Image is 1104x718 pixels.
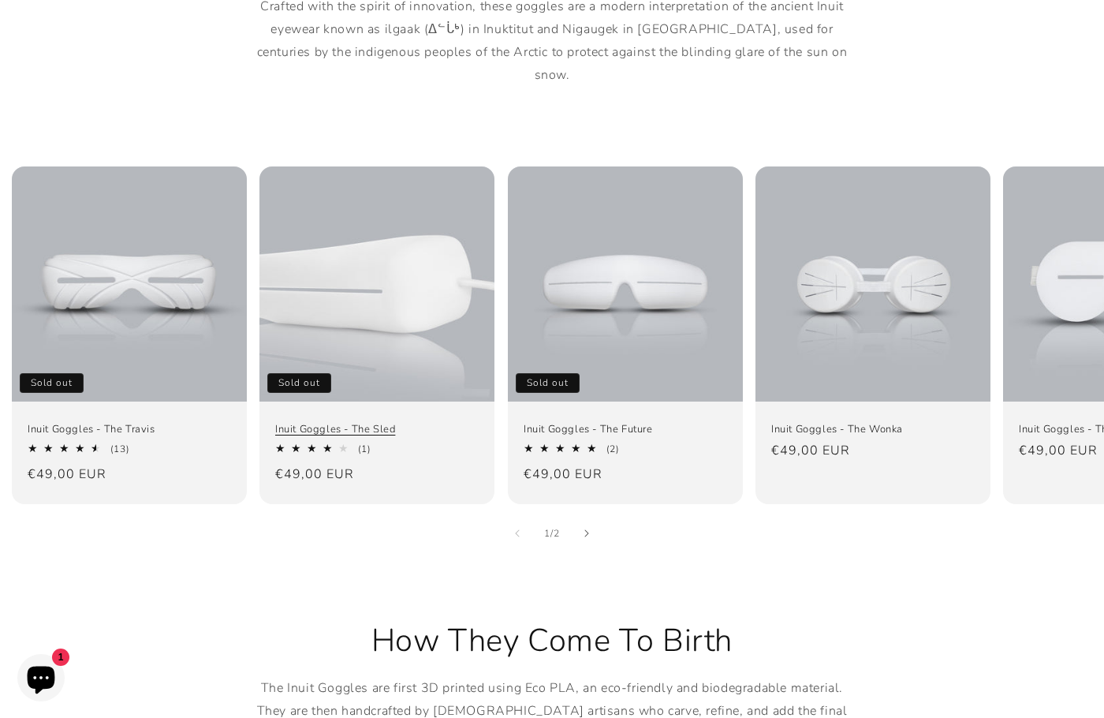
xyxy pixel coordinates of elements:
button: Slide left [500,516,535,551]
inbox-online-store-chat: Shopify online store chat [13,654,69,705]
a: Inuit Goggles - The Wonka [771,423,975,436]
h2: How They Come To Birth [244,620,860,661]
a: Inuit Goggles - The Future [524,423,727,436]
span: 2 [554,525,560,541]
a: Inuit Goggles - The Travis [28,423,231,436]
button: Slide right [569,516,604,551]
a: Inuit Goggles - The Sled [275,423,479,436]
span: / [550,525,554,541]
span: 1 [544,525,550,541]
